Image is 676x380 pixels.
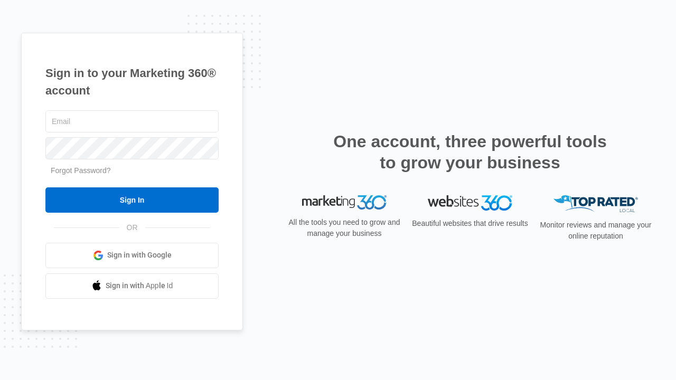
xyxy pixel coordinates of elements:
[45,64,219,99] h1: Sign in to your Marketing 360® account
[537,220,655,242] p: Monitor reviews and manage your online reputation
[330,131,610,173] h2: One account, three powerful tools to grow your business
[106,280,173,291] span: Sign in with Apple Id
[45,243,219,268] a: Sign in with Google
[411,218,529,229] p: Beautiful websites that drive results
[428,195,512,211] img: Websites 360
[45,273,219,299] a: Sign in with Apple Id
[45,110,219,132] input: Email
[107,250,172,261] span: Sign in with Google
[302,195,387,210] img: Marketing 360
[285,217,403,239] p: All the tools you need to grow and manage your business
[553,195,638,213] img: Top Rated Local
[45,187,219,213] input: Sign In
[119,222,145,233] span: OR
[51,166,111,175] a: Forgot Password?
